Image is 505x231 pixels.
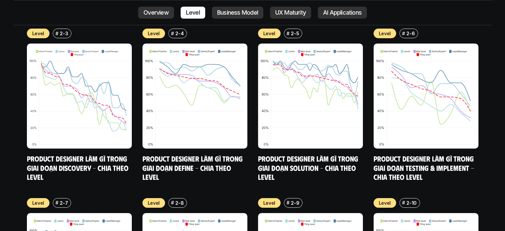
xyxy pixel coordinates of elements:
[270,7,311,19] a: UX Maturity
[32,30,44,37] p: Level
[175,199,184,206] p: 2-8
[142,154,244,181] a: Product Designer làm gì trong giai đoạn Define - Chia theo Level
[406,199,417,206] p: 2-10
[60,199,68,206] p: 2-7
[27,154,130,181] a: Product Designer làm gì trong giai đoạn Discovery - Chia theo Level
[181,7,205,19] a: Level
[212,7,263,19] a: Business Model
[263,199,276,206] p: Level
[143,9,169,16] p: Overview
[291,30,299,37] p: 2-5
[323,9,362,16] p: AI Applications
[287,200,290,205] h6: #
[406,30,415,37] p: 2-6
[32,199,44,206] p: Level
[55,200,58,205] h6: #
[402,31,405,36] h6: #
[186,9,200,16] p: Level
[171,200,174,205] h6: #
[175,30,184,37] p: 2-4
[275,9,306,16] p: UX Maturity
[263,30,276,37] p: Level
[291,199,299,206] p: 2-9
[148,30,160,37] p: Level
[374,154,476,181] a: Product Designer làm gì trong giai đoạn Testing & Implement - Chia theo Level
[148,199,160,206] p: Level
[60,30,68,37] p: 2-3
[171,31,174,36] h6: #
[258,154,360,181] a: Product Designer làm gì trong giai đoạn Solution - Chia theo Level
[318,7,367,19] a: AI Applications
[287,31,290,36] h6: #
[402,200,405,205] h6: #
[379,30,391,37] p: Level
[217,9,258,16] p: Business Model
[55,31,58,36] h6: #
[379,199,391,206] p: Level
[138,7,174,19] a: Overview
